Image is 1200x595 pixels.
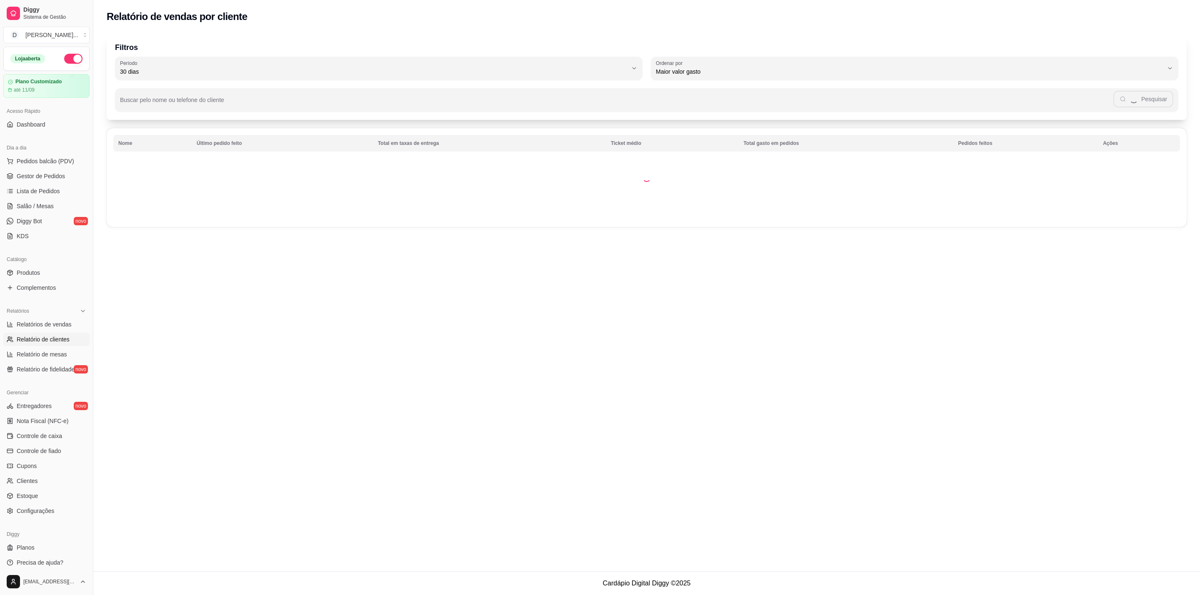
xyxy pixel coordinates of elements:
[3,386,90,399] div: Gerenciar
[15,79,62,85] article: Plano Customizado
[17,417,68,425] span: Nota Fiscal (NFC-e)
[3,27,90,43] button: Select a team
[656,67,1163,76] span: Maior valor gasto
[17,507,54,515] span: Configurações
[17,477,38,485] span: Clientes
[115,42,1178,53] p: Filtros
[93,571,1200,595] footer: Cardápio Digital Diggy © 2025
[3,528,90,541] div: Diggy
[3,333,90,346] a: Relatório de clientes
[3,3,90,23] a: DiggySistema de Gestão
[17,402,52,410] span: Entregadores
[17,543,35,552] span: Planos
[3,154,90,168] button: Pedidos balcão (PDV)
[17,120,45,129] span: Dashboard
[64,54,82,64] button: Alterar Status
[17,432,62,440] span: Controle de caixa
[17,202,54,210] span: Salão / Mesas
[23,14,86,20] span: Sistema de Gestão
[7,308,29,314] span: Relatórios
[120,99,1113,107] input: Buscar pelo nome ou telefone do cliente
[17,284,56,292] span: Complementos
[17,232,29,240] span: KDS
[3,281,90,294] a: Complementos
[3,489,90,503] a: Estoque
[17,558,63,567] span: Precisa de ajuda?
[3,504,90,518] a: Configurações
[3,199,90,213] a: Salão / Mesas
[3,429,90,443] a: Controle de caixa
[3,444,90,458] a: Controle de fiado
[17,335,70,344] span: Relatório de clientes
[3,572,90,592] button: [EMAIL_ADDRESS][DOMAIN_NAME]
[3,184,90,198] a: Lista de Pedidos
[3,318,90,331] a: Relatórios de vendas
[3,266,90,279] a: Produtos
[3,118,90,131] a: Dashboard
[3,169,90,183] a: Gestor de Pedidos
[17,269,40,277] span: Produtos
[3,214,90,228] a: Diggy Botnovo
[17,157,74,165] span: Pedidos balcão (PDV)
[14,87,35,93] article: até 11/09
[3,541,90,554] a: Planos
[23,578,76,585] span: [EMAIL_ADDRESS][DOMAIN_NAME]
[3,399,90,413] a: Entregadoresnovo
[3,105,90,118] div: Acesso Rápido
[17,447,61,455] span: Controle de fiado
[3,74,90,98] a: Plano Customizadoaté 11/09
[3,229,90,243] a: KDS
[17,365,75,373] span: Relatório de fidelidade
[17,320,72,329] span: Relatórios de vendas
[17,492,38,500] span: Estoque
[656,60,685,67] label: Ordenar por
[3,141,90,154] div: Dia a dia
[17,187,60,195] span: Lista de Pedidos
[17,172,65,180] span: Gestor de Pedidos
[120,67,627,76] span: 30 dias
[3,556,90,569] a: Precisa de ajuda?
[10,54,45,63] div: Loja aberta
[642,174,651,182] div: Loading
[17,217,42,225] span: Diggy Bot
[115,57,642,80] button: Período30 dias
[120,60,140,67] label: Período
[3,348,90,361] a: Relatório de mesas
[3,474,90,488] a: Clientes
[3,414,90,428] a: Nota Fiscal (NFC-e)
[107,10,247,23] h2: Relatório de vendas por cliente
[25,31,78,39] div: [PERSON_NAME] ...
[10,31,19,39] span: D
[3,253,90,266] div: Catálogo
[17,462,37,470] span: Cupons
[17,350,67,358] span: Relatório de mesas
[3,363,90,376] a: Relatório de fidelidadenovo
[651,57,1178,80] button: Ordenar porMaior valor gasto
[23,6,86,14] span: Diggy
[3,459,90,473] a: Cupons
